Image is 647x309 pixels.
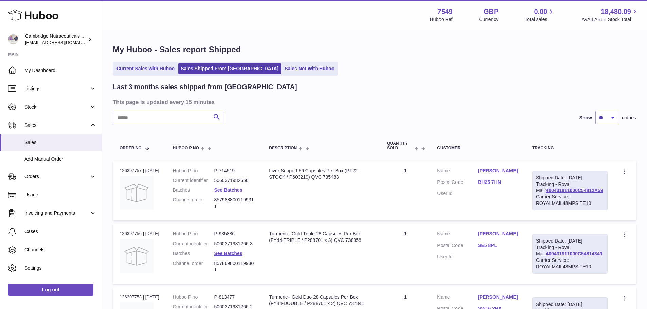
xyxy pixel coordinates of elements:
span: Add Manual Order [24,156,96,162]
dt: Batches [173,250,214,257]
div: Tracking [532,146,608,150]
dt: Batches [173,187,214,193]
h1: My Huboo - Sales report Shipped [113,44,636,55]
span: My Dashboard [24,67,96,74]
dt: User Id [437,254,478,260]
td: 1 [380,161,430,220]
span: Huboo P no [173,146,199,150]
h3: This page is updated every 15 minutes [113,98,634,106]
img: no-photo.jpg [120,176,154,210]
span: Settings [24,265,96,271]
dt: Name [437,168,478,176]
a: 400431911000C54812A59 [546,188,603,193]
dd: 8578698001199301 [214,260,255,273]
div: Turmeric+ Gold Duo 28 Capsules Per Box (FY44-DOUBLE / P288701 x 2) QVC 737341 [269,294,373,307]
div: Cambridge Nutraceuticals Ltd [25,33,86,46]
dd: P-935886 [214,231,255,237]
span: Channels [24,247,96,253]
div: Shipped Date: [DATE] [536,301,604,308]
div: Carrier Service: ROYALMAIL48MPSITE10 [536,194,604,207]
span: Sales [24,139,96,146]
span: Orders [24,173,89,180]
a: Sales Not With Huboo [282,63,337,74]
dt: Current identifier [173,240,214,247]
dt: Huboo P no [173,231,214,237]
dt: Postal Code [437,179,478,187]
span: Listings [24,85,89,92]
strong: GBP [484,7,498,16]
span: 18,480.09 [601,7,631,16]
dt: Huboo P no [173,294,214,301]
a: BH25 7HN [478,179,519,186]
div: Carrier Service: ROYALMAIL48MPSITE10 [536,257,604,270]
a: [PERSON_NAME] [478,231,519,237]
a: [PERSON_NAME] [478,294,519,301]
dt: Channel order [173,260,214,273]
dd: P-813477 [214,294,255,301]
a: Sales Shipped From [GEOGRAPHIC_DATA] [178,63,281,74]
div: 126397756 | [DATE] [120,231,159,237]
a: [PERSON_NAME] [478,168,519,174]
span: Usage [24,192,96,198]
dt: Channel order [173,197,214,210]
a: 18,480.09 AVAILABLE Stock Total [581,7,639,23]
div: Customer [437,146,519,150]
div: 126397757 | [DATE] [120,168,159,174]
a: Current Sales with Huboo [114,63,177,74]
span: Sales [24,122,89,129]
div: Tracking - Royal Mail: [532,171,608,210]
dt: Current identifier [173,177,214,184]
div: 126397753 | [DATE] [120,294,159,300]
span: Quantity Sold [387,141,413,150]
td: 1 [380,224,430,284]
img: no-photo.jpg [120,239,154,273]
div: Tracking - Royal Mail: [532,234,608,273]
span: Description [269,146,297,150]
span: Invoicing and Payments [24,210,89,216]
strong: 7549 [437,7,453,16]
span: 0.00 [534,7,547,16]
div: Liver Support 56 Capsules Per Box (PF22-STOCK / P603219) QVC 735483 [269,168,373,180]
div: Currency [479,16,499,23]
a: See Batches [214,251,242,256]
img: internalAdmin-7549@internal.huboo.com [8,34,18,44]
dd: P-714519 [214,168,255,174]
div: Huboo Ref [430,16,453,23]
label: Show [579,115,592,121]
a: SE5 8PL [478,242,519,249]
span: Total sales [525,16,555,23]
span: Cases [24,228,96,235]
dt: User Id [437,190,478,197]
a: 0.00 Total sales [525,7,555,23]
h2: Last 3 months sales shipped from [GEOGRAPHIC_DATA] [113,82,297,92]
dd: 5060371982656 [214,177,255,184]
span: [EMAIL_ADDRESS][DOMAIN_NAME] [25,40,100,45]
span: Order No [120,146,142,150]
div: Turmeric+ Gold Triple 28 Capsules Per Box (FY44-TRIPLE / P288701 x 3) QVC 738958 [269,231,373,244]
div: Shipped Date: [DATE] [536,175,604,181]
dt: Huboo P no [173,168,214,174]
dd: 8579888001199311 [214,197,255,210]
dd: 5060371981266-3 [214,240,255,247]
span: entries [622,115,636,121]
span: Stock [24,104,89,110]
dt: Name [437,294,478,302]
div: Shipped Date: [DATE] [536,238,604,244]
a: Log out [8,284,93,296]
dt: Name [437,231,478,239]
span: AVAILABLE Stock Total [581,16,639,23]
a: See Batches [214,187,242,193]
dt: Postal Code [437,242,478,250]
a: 400431911000C54814349 [546,251,603,256]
